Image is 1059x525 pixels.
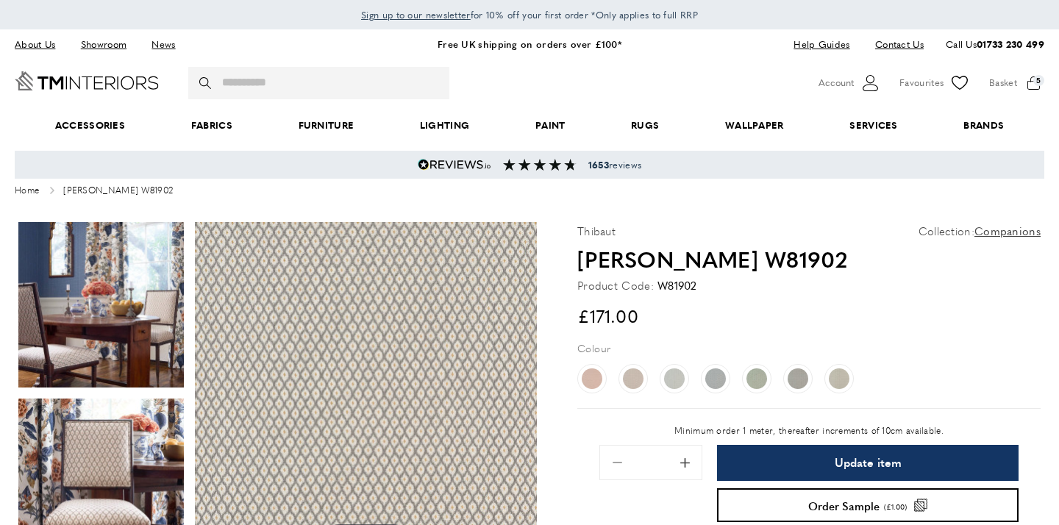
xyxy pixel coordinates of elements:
a: Josephine W81900 [577,364,607,393]
a: Josephine W81907 [824,364,854,393]
button: Remove 0.1 from quantity [602,447,632,478]
p: Thibaut [577,222,616,240]
span: Order Sample [808,500,880,511]
a: Home [15,186,39,196]
img: Josephine W81900 [582,368,602,389]
span: [PERSON_NAME] W81902 [63,186,173,196]
a: About Us [15,35,66,54]
a: Rugs [598,103,692,148]
p: Minimum order 1 meter, thereafter increments of 10cm available. [599,424,1019,438]
div: W81902 [657,276,697,294]
img: Josephine W81904 [705,368,726,389]
button: Search [199,67,214,99]
img: Josephine W81901 [623,368,643,389]
a: Contact Us [864,35,924,54]
p: Call Us [946,37,1044,52]
img: Josephine W81907 [829,368,849,389]
a: Help Guides [782,35,860,54]
span: Account [819,75,854,90]
span: Accessories [22,103,158,148]
span: £171.00 [577,303,638,328]
a: Josephine W81905 [742,364,771,393]
button: Add 0.1 to quantity [669,447,700,478]
span: Favourites [899,75,944,90]
a: Brands [931,103,1037,148]
img: Josephine W81903 [664,368,685,389]
strong: Product Code [577,276,654,294]
a: Free UK shipping on orders over £100* [438,37,621,51]
a: News [140,35,186,54]
a: Furniture [265,103,387,148]
a: Fabrics [158,103,265,148]
img: Reviews section [503,159,577,171]
span: Sign up to our newsletter [361,8,471,21]
a: Paint [502,103,598,148]
a: Wallpaper [692,103,816,148]
a: Go to Home page [15,71,159,90]
img: Josephine W81906 [788,368,808,389]
a: Josephine W81903 [660,364,689,393]
span: (£1.00) [884,503,907,510]
span: Update item [835,457,902,468]
button: Update item [717,445,1019,481]
a: Josephine W81904 [701,364,730,393]
img: product photo [18,222,184,387]
a: Favourites [899,72,971,94]
span: reviews [588,159,641,171]
a: Lighting [387,103,502,148]
p: Collection: [919,222,1041,240]
a: 01733 230 499 [977,37,1044,51]
strong: 1653 [588,158,609,171]
p: Colour [577,340,610,356]
button: Order Sample (£1.00) [717,488,1019,522]
h1: [PERSON_NAME] W81902 [577,243,1041,274]
button: Customer Account [819,72,881,94]
a: Services [817,103,931,148]
a: Josephine W81906 [783,364,813,393]
img: Reviews.io 5 stars [418,159,491,171]
a: Companions [974,222,1041,240]
a: Sign up to our newsletter [361,7,471,22]
a: Josephine W81901 [618,364,648,393]
img: Josephine W81905 [746,368,767,389]
span: for 10% off your first order *Only applies to full RRP [361,8,698,21]
a: Showroom [70,35,138,54]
